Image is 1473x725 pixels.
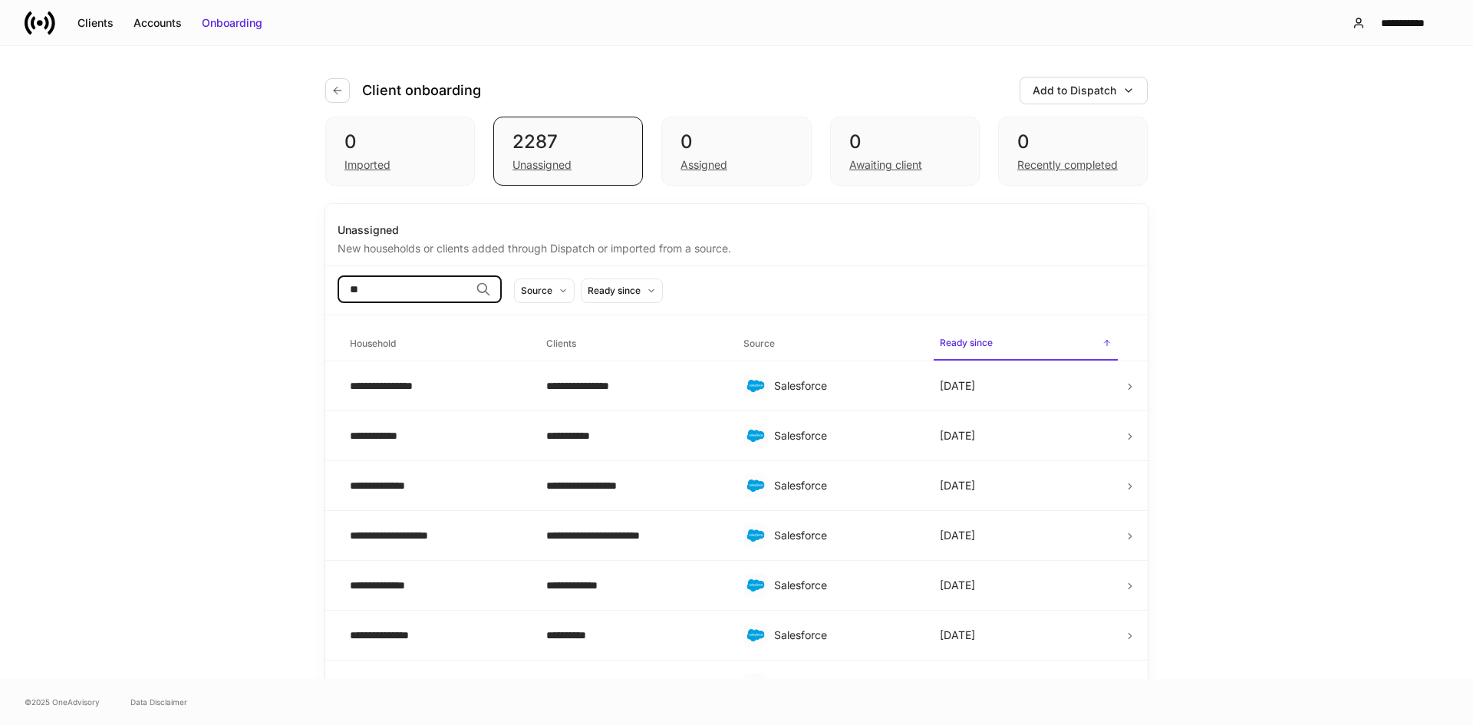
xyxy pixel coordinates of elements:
[1017,130,1129,154] div: 0
[737,328,921,360] span: Source
[350,336,396,351] h6: Household
[588,283,641,298] div: Ready since
[192,11,272,35] button: Onboarding
[940,628,975,643] p: [DATE]
[940,578,975,593] p: [DATE]
[774,478,915,493] div: Salesforce
[514,278,575,303] button: Source
[774,528,915,543] div: Salesforce
[546,336,576,351] h6: Clients
[581,278,663,303] button: Ready since
[512,130,624,154] div: 2287
[940,528,975,543] p: [DATE]
[362,81,481,100] h4: Client onboarding
[680,130,792,154] div: 0
[344,130,456,154] div: 0
[940,335,993,350] h6: Ready since
[661,117,811,186] div: 0Assigned
[940,677,975,693] p: [DATE]
[344,157,390,173] div: Imported
[940,428,975,443] p: [DATE]
[512,157,572,173] div: Unassigned
[25,696,100,708] span: © 2025 OneAdvisory
[774,428,915,443] div: Salesforce
[774,578,915,593] div: Salesforce
[124,11,192,35] button: Accounts
[774,628,915,643] div: Salesforce
[680,157,727,173] div: Assigned
[133,15,182,31] div: Accounts
[521,283,552,298] div: Source
[540,328,724,360] span: Clients
[1017,157,1118,173] div: Recently completed
[1020,77,1148,104] button: Add to Dispatch
[130,696,187,708] a: Data Disclaimer
[338,238,1135,256] div: New households or clients added through Dispatch or imported from a source.
[998,117,1148,186] div: 0Recently completed
[830,117,980,186] div: 0Awaiting client
[202,15,262,31] div: Onboarding
[934,328,1118,361] span: Ready since
[940,378,975,394] p: [DATE]
[325,117,475,186] div: 0Imported
[774,677,915,693] div: Salesforce
[774,378,915,394] div: Salesforce
[344,328,528,360] span: Household
[493,117,643,186] div: 2287Unassigned
[68,11,124,35] button: Clients
[743,336,775,351] h6: Source
[338,222,1135,238] div: Unassigned
[849,130,961,154] div: 0
[940,478,975,493] p: [DATE]
[77,15,114,31] div: Clients
[849,157,922,173] div: Awaiting client
[1033,83,1116,98] div: Add to Dispatch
